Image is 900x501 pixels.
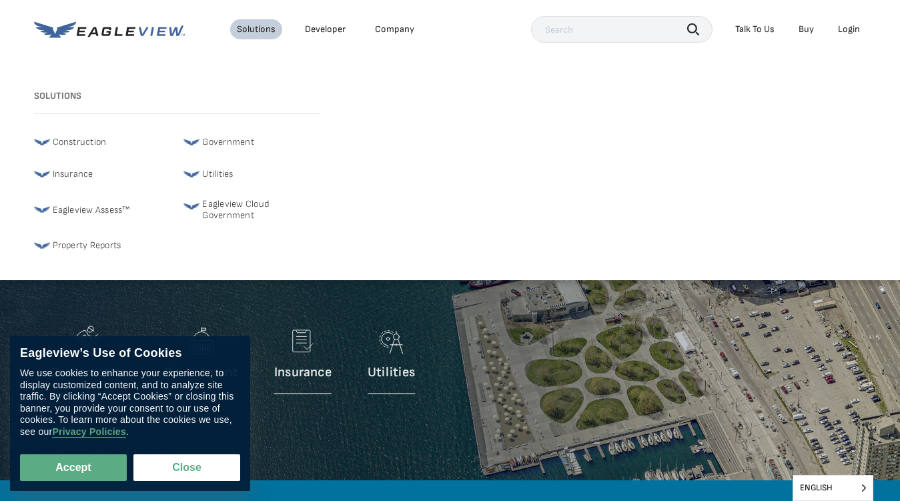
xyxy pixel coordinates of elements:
span: Eagleview Cloud Government [202,198,320,221]
a: Insurance [274,321,332,401]
img: favicon-32x32-1.png [183,166,199,182]
span: Eagleview Assess™ [53,201,130,217]
img: favicon-32x32-1.png [34,134,50,150]
a: Construction [34,134,171,150]
img: favicon-32x32-1.png [34,201,50,217]
div: Login [838,23,860,35]
a: Utilities [183,166,320,182]
div: Talk To Us [735,23,775,35]
h3: Solutions [34,91,321,102]
input: Search [531,16,713,43]
div: Solutions [237,23,276,35]
span: Construction [53,134,107,150]
a: Eagleview Assess™ [34,201,171,217]
div: We use cookies to enhance your experience, to display customized content, and to analyze site tra... [20,368,240,438]
a: Developer [305,23,346,35]
a: Insurance [34,166,171,182]
span: Insurance [53,166,93,182]
div: Company [375,23,414,35]
aside: Language selected: English [793,475,873,501]
img: favicon-32x32-1.png [34,237,50,254]
a: Eagleview Cloud Government [183,198,320,221]
button: Close [133,454,240,481]
a: Government [164,321,238,401]
img: favicon-32x32-1.png [34,166,50,182]
div: Eagleview’s Use of Cookies [20,346,240,361]
span: Utilities [202,166,233,182]
a: Construction [50,321,129,401]
img: favicon-32x32-1.png [183,134,199,150]
span: Property Reports [53,237,121,254]
a: Privacy Policies [52,426,125,438]
a: Government [183,134,320,150]
a: Utilities [368,321,415,401]
button: Accept [20,454,127,481]
span: English [793,476,873,500]
a: Buy [799,23,814,35]
span: Government [202,134,254,150]
p: Utilities [368,364,415,381]
p: Insurance [274,364,332,381]
img: favicon-32x32-1.png [183,198,199,214]
a: Property Reports [34,237,171,254]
